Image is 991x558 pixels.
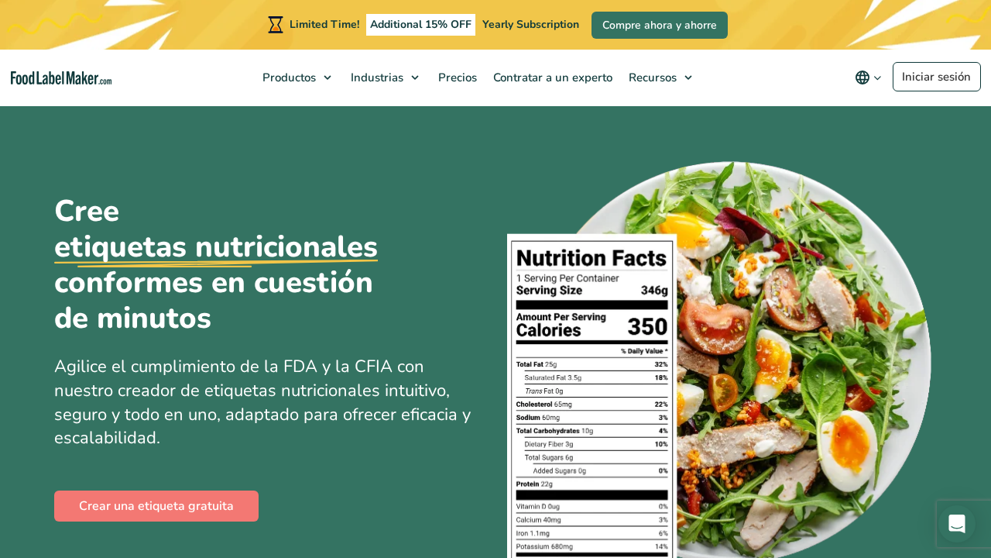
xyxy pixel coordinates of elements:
a: Crear una etiqueta gratuita [54,491,259,522]
span: Additional 15% OFF [366,14,475,36]
a: Industrias [343,50,427,105]
span: Precios [434,70,478,85]
h1: Cree conformes en cuestión de minutos [54,194,410,336]
a: Recursos [621,50,700,105]
a: Iniciar sesión [893,62,981,91]
a: Precios [430,50,482,105]
span: Agilice el cumplimiento de la FDA y la CFIA con nuestro creador de etiquetas nutricionales intuit... [54,355,471,449]
a: Compre ahora y ahorre [592,12,728,39]
span: Productos [258,70,317,85]
a: Contratar a un experto [485,50,617,105]
div: Open Intercom Messenger [938,505,976,542]
span: Industrias [346,70,405,85]
span: Contratar a un experto [489,70,614,85]
u: etiquetas nutricionales [54,229,378,265]
span: Recursos [624,70,678,85]
span: Yearly Subscription [482,17,579,32]
span: Limited Time! [290,17,359,32]
a: Productos [255,50,339,105]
